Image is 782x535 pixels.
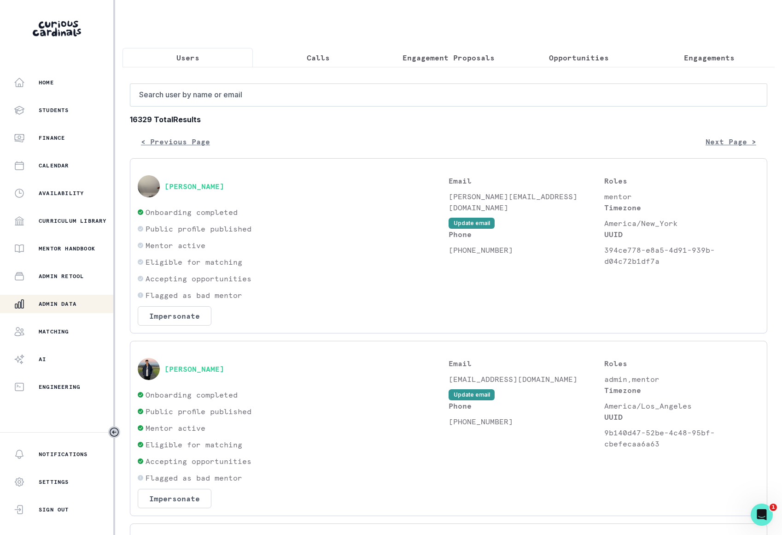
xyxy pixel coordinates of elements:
[604,427,760,449] p: 9b140d47-52be-4c48-95bf-cbefecaa6a63
[39,79,54,86] p: Home
[449,400,604,411] p: Phone
[39,328,69,335] p: Matching
[146,240,205,251] p: Mentor active
[146,406,251,417] p: Public profile published
[549,52,609,63] p: Opportunities
[449,374,604,385] p: [EMAIL_ADDRESS][DOMAIN_NAME]
[146,439,242,450] p: Eligible for matching
[604,244,760,267] p: 394ce778-e8a5-4d91-939b-d04c72b1df7a
[146,223,251,234] p: Public profile published
[39,107,69,114] p: Students
[403,52,495,63] p: Engagement Proposals
[604,229,760,240] p: UUID
[604,411,760,422] p: UUID
[449,229,604,240] p: Phone
[694,132,767,151] button: Next Page >
[164,182,224,191] button: [PERSON_NAME]
[449,218,495,229] button: Update email
[146,422,205,434] p: Mentor active
[449,191,604,213] p: [PERSON_NAME][EMAIL_ADDRESS][DOMAIN_NAME]
[449,358,604,369] p: Email
[604,400,760,411] p: America/Los_Angeles
[604,374,760,385] p: admin,mentor
[307,52,330,63] p: Calls
[146,256,242,267] p: Eligible for matching
[604,175,760,186] p: Roles
[604,385,760,396] p: Timezone
[39,245,95,252] p: Mentor Handbook
[39,217,107,225] p: Curriculum Library
[684,52,735,63] p: Engagements
[751,504,773,526] iframe: Intercom live chat
[108,426,120,438] button: Toggle sidebar
[164,364,224,374] button: [PERSON_NAME]
[39,356,46,363] p: AI
[146,207,238,218] p: Onboarding completed
[39,273,84,280] p: Admin Retool
[39,300,76,308] p: Admin Data
[138,306,211,326] button: Impersonate
[33,21,81,36] img: Curious Cardinals Logo
[146,290,242,301] p: Flagged as bad mentor
[39,383,80,391] p: Engineering
[146,389,238,400] p: Onboarding completed
[449,416,604,427] p: [PHONE_NUMBER]
[39,451,88,458] p: Notifications
[770,504,777,511] span: 1
[604,191,760,202] p: mentor
[138,489,211,508] button: Impersonate
[604,358,760,369] p: Roles
[39,162,69,169] p: Calendar
[449,175,604,186] p: Email
[449,244,604,256] p: [PHONE_NUMBER]
[39,506,69,513] p: Sign Out
[39,190,84,197] p: Availability
[39,478,69,486] p: Settings
[146,472,242,483] p: Flagged as bad mentor
[130,132,221,151] button: < Previous Page
[604,202,760,213] p: Timezone
[449,389,495,400] button: Update email
[39,134,65,142] p: Finance
[130,114,767,125] b: 16329 Total Results
[176,52,199,63] p: Users
[146,456,251,467] p: Accepting opportunities
[146,273,251,284] p: Accepting opportunities
[604,218,760,229] p: America/New_York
